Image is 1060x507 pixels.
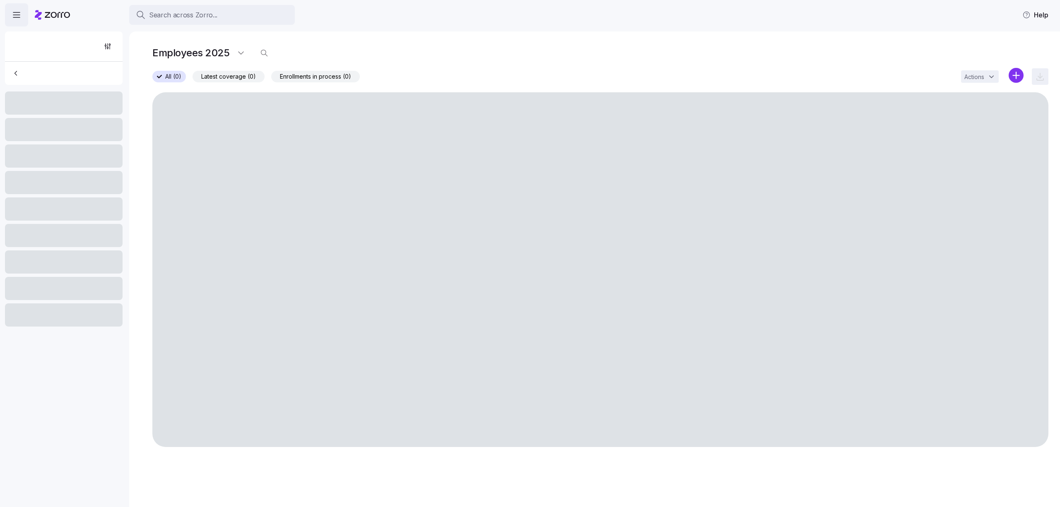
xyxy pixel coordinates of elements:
[201,71,256,82] span: Latest coverage (0)
[961,70,999,83] button: Actions
[1016,7,1055,23] button: Help
[1022,10,1048,20] span: Help
[152,46,229,59] h1: Employees 2025
[165,71,181,82] span: All (0)
[964,74,984,80] span: Actions
[129,5,295,25] button: Search across Zorro...
[149,10,217,20] span: Search across Zorro...
[1009,68,1024,83] svg: add icon
[280,71,351,82] span: Enrollments in process (0)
